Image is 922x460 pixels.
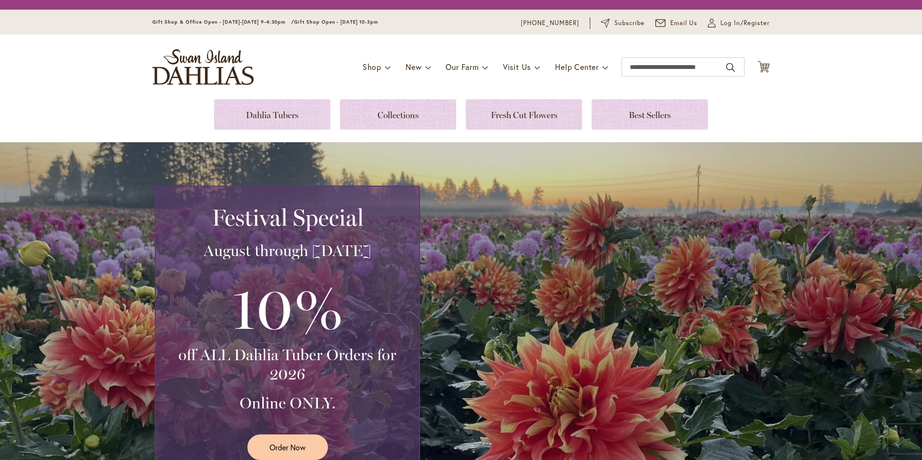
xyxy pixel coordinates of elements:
h2: Festival Special [167,204,407,231]
h3: Online ONLY. [167,393,407,413]
button: Search [726,60,735,75]
a: Subscribe [601,18,645,28]
span: Gift Shop & Office Open - [DATE]-[DATE] 9-4:30pm / [152,19,294,25]
span: Our Farm [446,62,478,72]
h3: August through [DATE] [167,241,407,260]
a: store logo [152,49,254,85]
a: Log In/Register [708,18,770,28]
h3: off ALL Dahlia Tuber Orders for 2026 [167,345,407,384]
a: Email Us [655,18,698,28]
span: Log In/Register [720,18,770,28]
span: New [406,62,421,72]
span: Help Center [555,62,599,72]
span: Visit Us [503,62,531,72]
span: Gift Shop Open - [DATE] 10-3pm [294,19,378,25]
a: [PHONE_NUMBER] [521,18,579,28]
span: Email Us [670,18,698,28]
span: Subscribe [614,18,645,28]
h3: 10% [167,270,407,345]
span: Shop [363,62,381,72]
